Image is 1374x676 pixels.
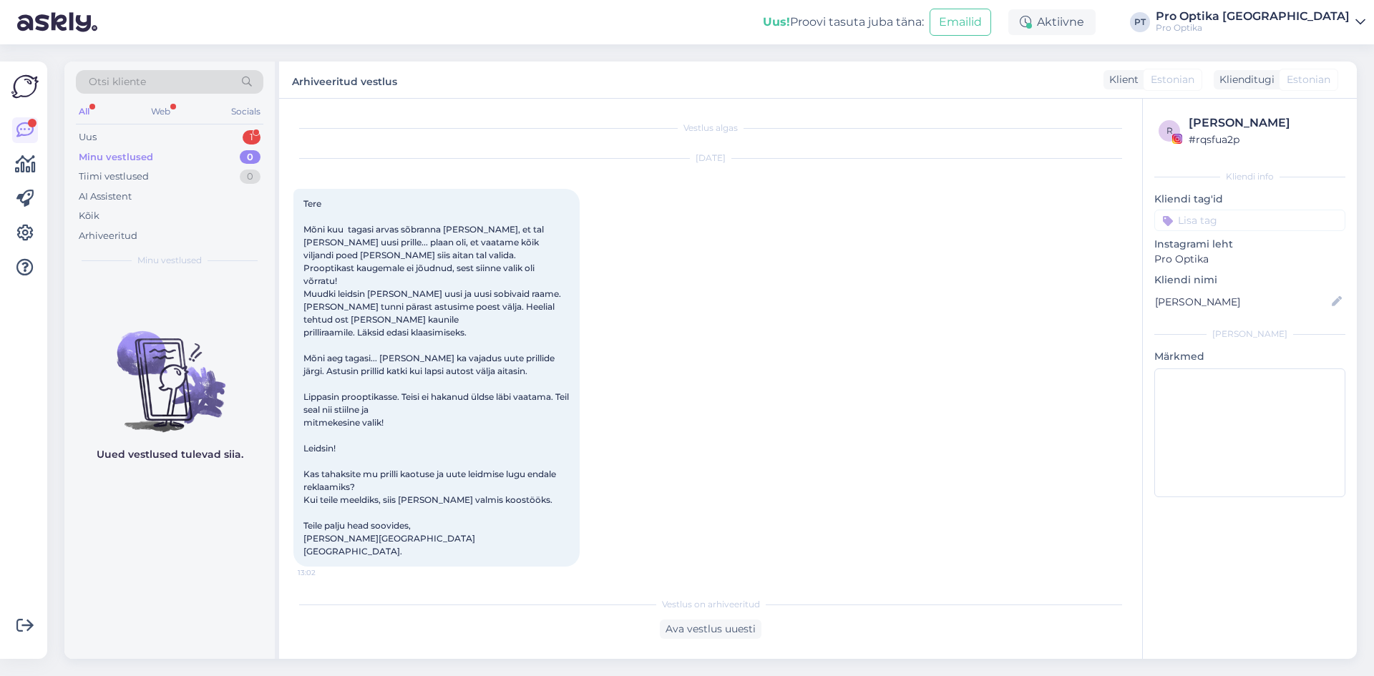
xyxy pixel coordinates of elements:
label: Arhiveeritud vestlus [292,70,397,89]
div: Tiimi vestlused [79,170,149,184]
input: Lisa nimi [1155,294,1329,310]
span: Otsi kliente [89,74,146,89]
div: 1 [243,130,260,144]
p: Pro Optika [1154,252,1345,267]
span: Estonian [1287,72,1330,87]
div: Klient [1103,72,1139,87]
button: Emailid [930,9,991,36]
img: No chats [64,305,275,434]
div: Uus [79,130,97,144]
div: Ava vestlus uuesti [660,619,761,639]
div: Pro Optika [1156,22,1350,34]
span: Tere Mõni kuu tagasi arvas sõbranna [PERSON_NAME], et tal [PERSON_NAME] uusi prille... plaan oli,... [303,198,571,557]
div: Vestlus algas [293,122,1128,134]
div: Klienditugi [1214,72,1275,87]
span: Vestlus on arhiveeritud [662,598,760,611]
div: Arhiveeritud [79,229,137,243]
div: 0 [240,150,260,165]
p: Kliendi tag'id [1154,192,1345,207]
img: Askly Logo [11,73,39,100]
span: 13:02 [298,567,351,578]
div: Proovi tasuta juba täna: [763,14,924,31]
span: Estonian [1151,72,1194,87]
p: Instagrami leht [1154,237,1345,252]
a: Pro Optika [GEOGRAPHIC_DATA]Pro Optika [1156,11,1365,34]
span: r [1166,125,1173,136]
div: Minu vestlused [79,150,153,165]
div: Kliendi info [1154,170,1345,183]
span: Minu vestlused [137,254,202,267]
b: Uus! [763,15,790,29]
div: PT [1130,12,1150,32]
div: All [76,102,92,121]
div: [PERSON_NAME] [1154,328,1345,341]
div: Kõik [79,209,99,223]
div: Web [148,102,173,121]
div: Aktiivne [1008,9,1096,35]
div: [PERSON_NAME] [1189,114,1341,132]
p: Uued vestlused tulevad siia. [97,447,243,462]
div: Socials [228,102,263,121]
div: Pro Optika [GEOGRAPHIC_DATA] [1156,11,1350,22]
input: Lisa tag [1154,210,1345,231]
div: AI Assistent [79,190,132,204]
div: # rqsfua2p [1189,132,1341,147]
p: Kliendi nimi [1154,273,1345,288]
div: [DATE] [293,152,1128,165]
p: Märkmed [1154,349,1345,364]
div: 0 [240,170,260,184]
